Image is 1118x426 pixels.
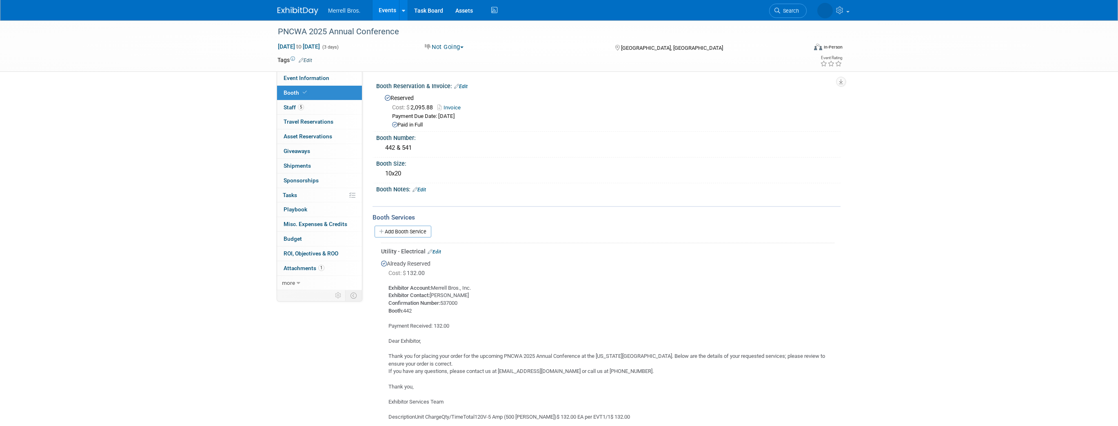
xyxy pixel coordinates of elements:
[382,167,834,180] div: 10x20
[769,4,807,18] a: Search
[277,7,318,15] img: ExhibitDay
[284,89,308,96] span: Booth
[388,300,440,306] b: Confirmation Number:
[277,129,362,144] a: Asset Reservations
[277,261,362,275] a: Attachments1
[428,249,441,255] a: Edit
[382,92,834,129] div: Reserved
[277,188,362,202] a: Tasks
[780,8,799,14] span: Search
[388,308,403,314] b: Booth:
[282,280,295,286] span: more
[284,221,347,227] span: Misc. Expenses & Credits
[437,104,465,111] a: Invoice
[381,247,834,255] div: Utility - Electrical
[373,213,841,222] div: Booth Services
[284,75,329,81] span: Event Information
[284,133,332,140] span: Asset Reservations
[382,142,834,154] div: 442 & 541
[277,232,362,246] a: Budget
[277,217,362,231] a: Misc. Expenses & Credits
[277,86,362,100] a: Booth
[392,113,834,120] div: Payment Due Date: [DATE]
[376,132,841,142] div: Booth Number:
[277,56,312,64] td: Tags
[346,290,362,301] td: Toggle Event Tabs
[284,148,310,154] span: Giveaways
[298,104,304,110] span: 5
[388,270,407,276] span: Cost: $
[284,250,338,257] span: ROI, Objectives & ROO
[275,24,794,39] div: PNCWA 2025 Annual Conference
[277,144,362,158] a: Giveaways
[284,177,319,184] span: Sponsorships
[388,285,431,291] b: Exhibitor Account:
[331,290,346,301] td: Personalize Event Tab Strip
[422,43,467,51] button: Not Going
[277,115,362,129] a: Travel Reservations
[392,121,834,129] div: Paid in Full
[299,58,312,63] a: Edit
[277,173,362,188] a: Sponsorships
[284,235,302,242] span: Budget
[284,265,324,271] span: Attachments
[284,162,311,169] span: Shipments
[388,292,430,298] b: Exhibitor Contact:
[375,226,431,237] a: Add Booth Service
[277,43,320,50] span: [DATE] [DATE]
[283,192,297,198] span: Tasks
[277,71,362,85] a: Event Information
[823,44,843,50] div: In-Person
[376,183,841,194] div: Booth Notes:
[814,44,822,50] img: Format-Inperson.png
[454,84,468,89] a: Edit
[388,270,428,276] span: 132.00
[322,44,339,50] span: (3 days)
[277,246,362,261] a: ROI, Objectives & ROO
[376,158,841,168] div: Booth Size:
[295,43,303,50] span: to
[277,159,362,173] a: Shipments
[392,104,410,111] span: Cost: $
[277,276,362,290] a: more
[284,104,304,111] span: Staff
[817,3,833,18] img: Brian Hertzog
[621,45,723,51] span: [GEOGRAPHIC_DATA], [GEOGRAPHIC_DATA]
[820,56,842,60] div: Event Rating
[284,206,307,213] span: Playbook
[277,100,362,115] a: Staff5
[328,7,360,14] span: Merrell Bros.
[376,80,841,91] div: Booth Reservation & Invoice:
[277,202,362,217] a: Playbook
[392,104,436,111] span: 2,095.88
[318,265,324,271] span: 1
[413,187,426,193] a: Edit
[284,118,333,125] span: Travel Reservations
[303,90,307,95] i: Booth reservation complete
[759,42,843,55] div: Event Format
